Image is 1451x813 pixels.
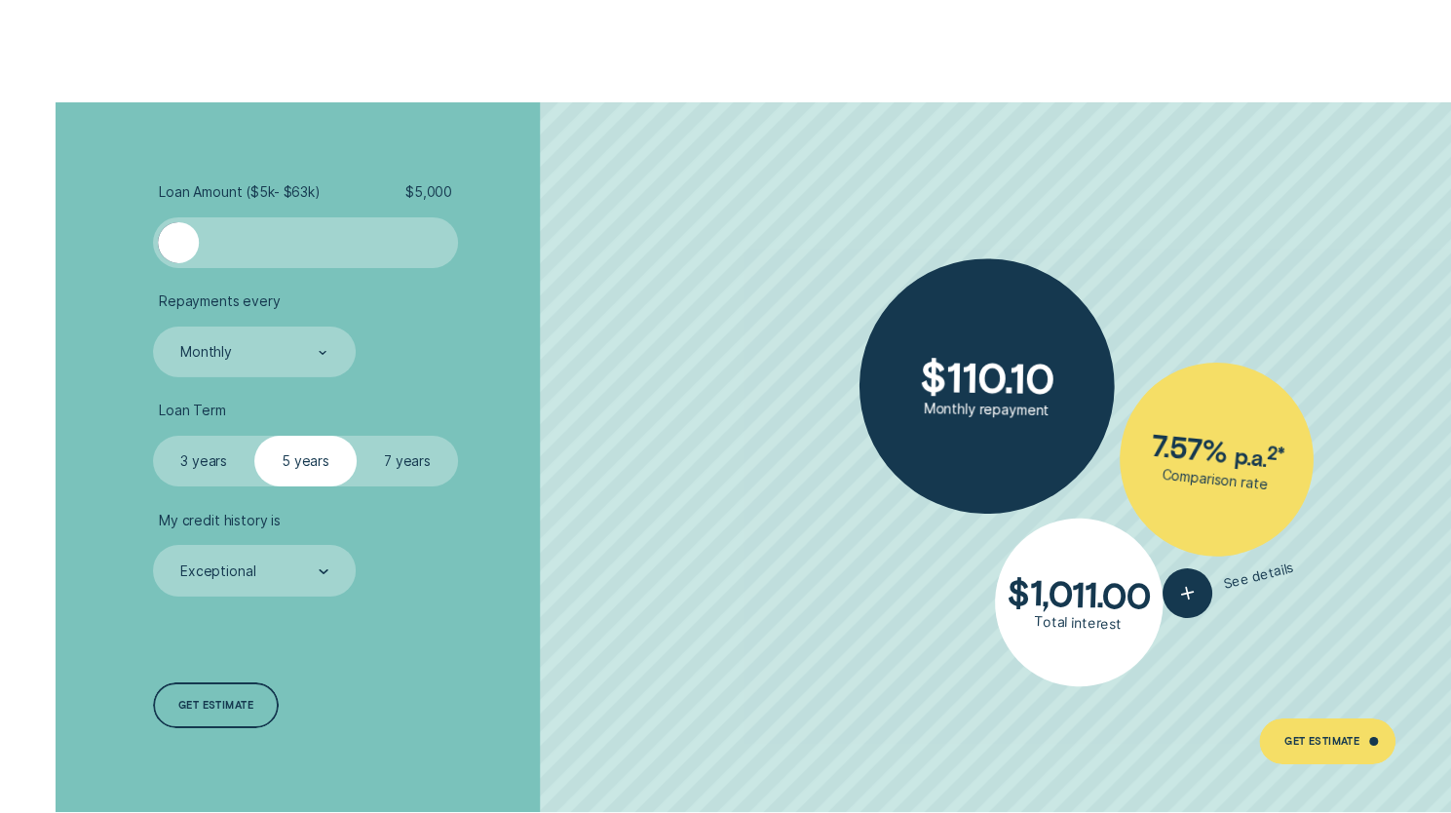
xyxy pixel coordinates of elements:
div: Monthly [180,344,232,361]
label: 3 years [153,436,254,486]
a: Get Estimate [1259,718,1395,764]
span: See details [1222,561,1295,593]
span: $ 5,000 [405,184,452,201]
button: See details [1158,544,1299,623]
span: Loan Amount ( $5k - $63k ) [159,184,320,201]
div: Exceptional [180,563,255,580]
label: 7 years [357,436,458,486]
label: 5 years [254,436,356,486]
span: Loan Term [159,403,226,419]
a: Get estimate [153,682,279,728]
span: My credit history is [159,513,281,529]
span: Repayments every [159,293,281,310]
